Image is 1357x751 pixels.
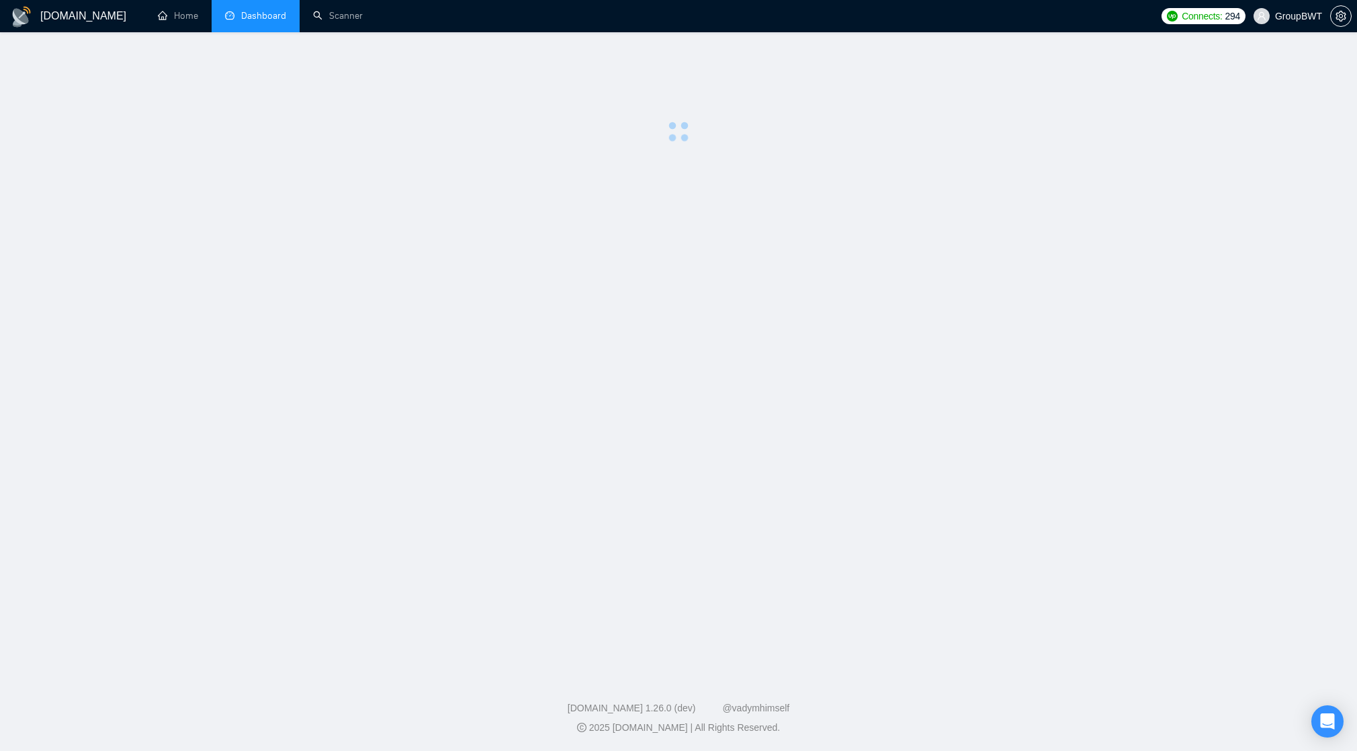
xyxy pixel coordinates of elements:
span: copyright [577,723,586,732]
a: searchScanner [313,10,363,21]
span: setting [1331,11,1351,21]
div: Open Intercom Messenger [1311,705,1344,738]
div: 2025 [DOMAIN_NAME] | All Rights Reserved. [11,721,1346,735]
button: setting [1330,5,1352,27]
a: homeHome [158,10,198,21]
span: Connects: [1182,9,1222,24]
img: logo [11,6,32,28]
span: dashboard [225,11,234,20]
span: user [1257,11,1266,21]
span: Dashboard [241,10,286,21]
a: @vadymhimself [722,703,789,713]
span: 294 [1225,9,1240,24]
img: upwork-logo.png [1167,11,1178,21]
a: [DOMAIN_NAME] 1.26.0 (dev) [568,703,696,713]
a: setting [1330,11,1352,21]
